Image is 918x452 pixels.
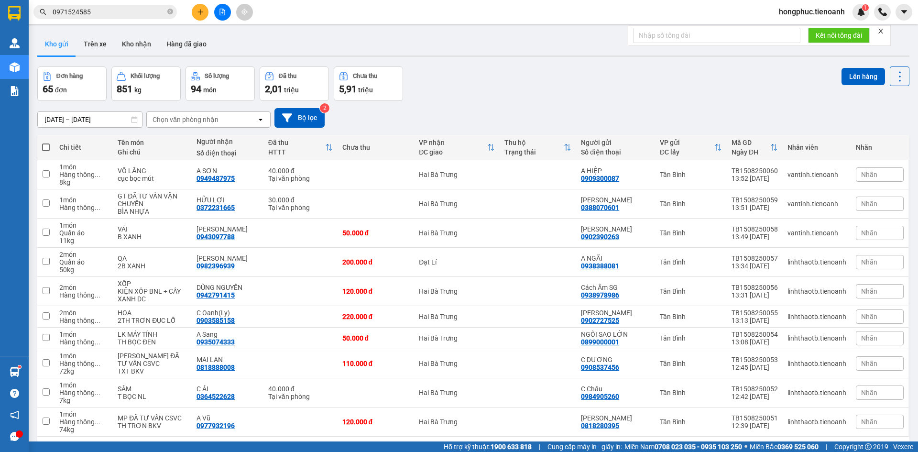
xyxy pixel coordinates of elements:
[118,309,187,317] div: HOA
[732,167,778,175] div: TB1508250060
[444,441,532,452] span: Hỗ trợ kỹ thuật:
[59,309,108,317] div: 2 món
[117,83,132,95] span: 851
[581,317,619,324] div: 0902727525
[40,9,46,15] span: search
[38,112,142,127] input: Select a date range.
[660,389,722,397] div: Tân Bình
[826,441,827,452] span: |
[660,360,722,367] div: Tân Bình
[197,149,259,157] div: Số điện thoại
[274,108,325,128] button: Bộ lọc
[95,418,100,426] span: ...
[581,291,619,299] div: 0938978986
[241,9,248,15] span: aim
[342,287,410,295] div: 120.000 đ
[284,86,299,94] span: triệu
[660,313,722,320] div: Tân Bình
[118,331,187,338] div: LK MÁY TÍNH
[59,331,108,338] div: 1 món
[857,8,865,16] img: icon-new-feature
[167,9,173,14] span: close-circle
[732,148,770,156] div: Ngày ĐH
[59,317,108,324] div: Hàng thông thường
[118,352,187,367] div: Hải Sản ĐÃ TƯ VẤN CSVC
[504,148,564,156] div: Trạng thái
[491,443,532,451] strong: 1900 633 818
[10,86,20,96] img: solution-icon
[118,208,187,215] div: BÌA NHỰA
[10,62,20,72] img: warehouse-icon
[865,443,872,450] span: copyright
[660,258,722,266] div: Tân Bình
[118,254,187,262] div: QA
[118,414,187,422] div: MP ĐÃ TƯ VẤN CSVC
[118,287,187,303] div: KIỆN XỐP BNL + CÂY XANH DC
[342,258,410,266] div: 200.000 đ
[214,4,231,21] button: file-add
[118,317,187,324] div: 2TH TRƠN ĐỤC LỖ
[732,317,778,324] div: 13:13 [DATE]
[732,393,778,400] div: 12:42 [DATE]
[197,309,259,317] div: C Oanh(Ly)
[197,254,259,262] div: Thanh Mai
[878,8,887,16] img: phone-icon
[191,83,201,95] span: 94
[732,331,778,338] div: TB1508250054
[787,360,846,367] div: linhthaotb.tienoanh
[59,178,108,186] div: 8 kg
[197,175,235,182] div: 0949487975
[787,313,846,320] div: linhthaotb.tienoanh
[581,309,650,317] div: Thanh Phong
[581,385,650,393] div: C Châu
[581,364,619,371] div: 0908537456
[861,171,877,178] span: Nhãn
[320,103,329,113] sup: 2
[118,225,187,233] div: VẢI
[197,414,259,422] div: A Vũ
[197,422,235,430] div: 0977932196
[660,139,714,146] div: VP gửi
[581,175,619,182] div: 0909300087
[771,6,852,18] span: hongphuc.tienoanh
[118,262,187,270] div: 2B XANH
[660,418,722,426] div: Tân Bình
[197,385,259,393] div: C ÁI
[581,254,650,262] div: A NGÃI
[732,338,778,346] div: 13:08 [DATE]
[59,367,108,375] div: 72 kg
[660,229,722,237] div: Tân Bình
[265,83,283,95] span: 2,01
[581,414,650,422] div: Anh Tuấn
[877,28,884,34] span: close
[342,418,410,426] div: 120.000 đ
[59,389,108,397] div: Hàng thông thường
[353,73,377,79] div: Chưa thu
[197,262,235,270] div: 0982396939
[419,229,494,237] div: Hai Bà Trưng
[808,28,870,43] button: Kết nối tổng đài
[861,200,877,208] span: Nhãn
[279,73,296,79] div: Đã thu
[59,237,108,244] div: 11 kg
[419,360,494,367] div: Hai Bà Trưng
[59,251,108,258] div: 2 món
[861,360,877,367] span: Nhãn
[777,443,819,451] strong: 0369 525 060
[37,66,107,101] button: Đơn hàng65đơn
[111,66,181,101] button: Khối lượng851kg
[787,200,846,208] div: vantinh.tienoanh
[43,83,53,95] span: 65
[787,287,846,295] div: linhthaotb.tienoanh
[655,135,727,160] th: Toggle SortBy
[856,143,904,151] div: Nhãn
[624,441,742,452] span: Miền Nam
[197,9,204,15] span: plus
[342,229,410,237] div: 50.000 đ
[581,204,619,211] div: 0388070601
[581,422,619,430] div: 0818280395
[59,221,108,229] div: 1 món
[660,287,722,295] div: Tân Bình
[205,73,229,79] div: Số lượng
[59,204,108,211] div: Hàng thông thường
